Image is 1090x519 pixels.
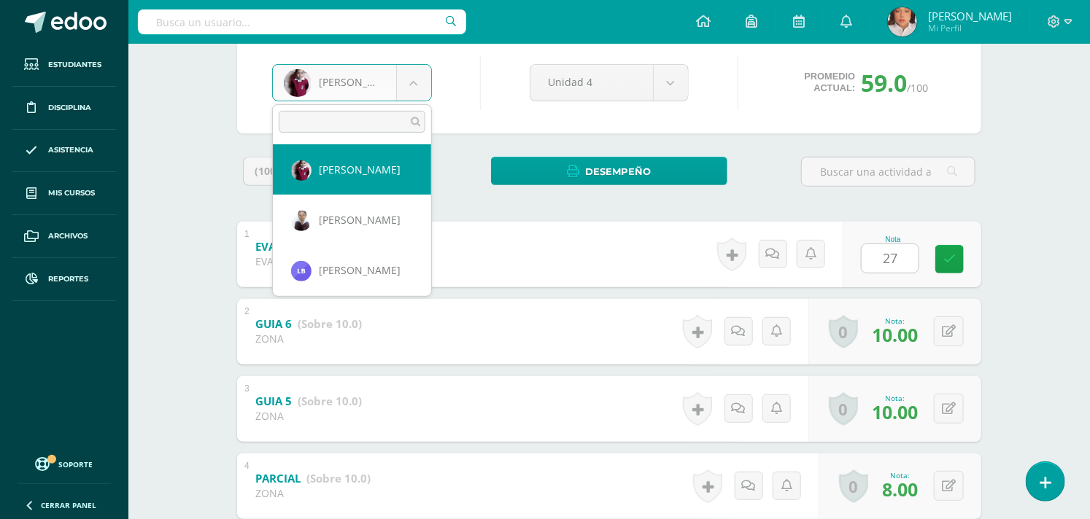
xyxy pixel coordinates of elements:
[319,263,401,277] span: [PERSON_NAME]
[291,160,312,181] img: 702dcf29e897ff5c46d9d7f76e1371a0.png
[291,211,312,231] img: e4a5418aeee566b967b8576dd67fe9d1.png
[319,213,401,227] span: [PERSON_NAME]
[319,163,401,176] span: [PERSON_NAME]
[291,261,312,281] img: ffefa68cf68800702757ec5bd804bd78.png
